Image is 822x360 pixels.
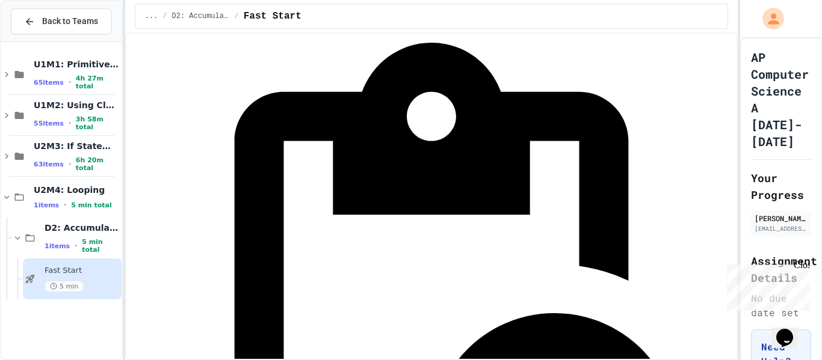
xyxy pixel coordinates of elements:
[750,5,787,32] div: My Account
[751,49,811,150] h1: AP Computer Science A [DATE]-[DATE]
[162,11,167,21] span: /
[5,5,83,76] div: Chat with us now!Close
[45,222,119,233] span: D2: Accumulators and Summation
[34,160,64,168] span: 63 items
[76,75,119,90] span: 4h 27m total
[76,156,119,172] span: 6h 20m total
[755,213,808,224] div: [PERSON_NAME]
[751,252,811,286] h2: Assignment Details
[722,260,810,311] iframe: chat widget
[45,266,119,276] span: Fast Start
[69,159,71,169] span: •
[69,118,71,128] span: •
[34,79,64,87] span: 65 items
[34,120,64,127] span: 55 items
[34,100,119,111] span: U1M2: Using Classes and Objects
[11,8,112,34] button: Back to Teams
[145,11,158,21] span: ...
[751,169,811,203] h2: Your Progress
[76,115,119,131] span: 3h 58m total
[244,9,301,23] span: Fast Start
[69,78,71,87] span: •
[42,15,98,28] span: Back to Teams
[64,200,66,210] span: •
[34,201,59,209] span: 1 items
[172,11,230,21] span: D2: Accumulators and Summation
[45,281,84,292] span: 5 min
[75,241,77,251] span: •
[755,224,808,233] div: [EMAIL_ADDRESS][DOMAIN_NAME]
[235,11,239,21] span: /
[34,185,119,195] span: U2M4: Looping
[34,141,119,151] span: U2M3: If Statements & Control Flow
[71,201,112,209] span: 5 min total
[34,59,119,70] span: U1M1: Primitives, Variables, Basic I/O
[45,242,70,250] span: 1 items
[82,238,119,254] span: 5 min total
[771,312,810,348] iframe: chat widget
